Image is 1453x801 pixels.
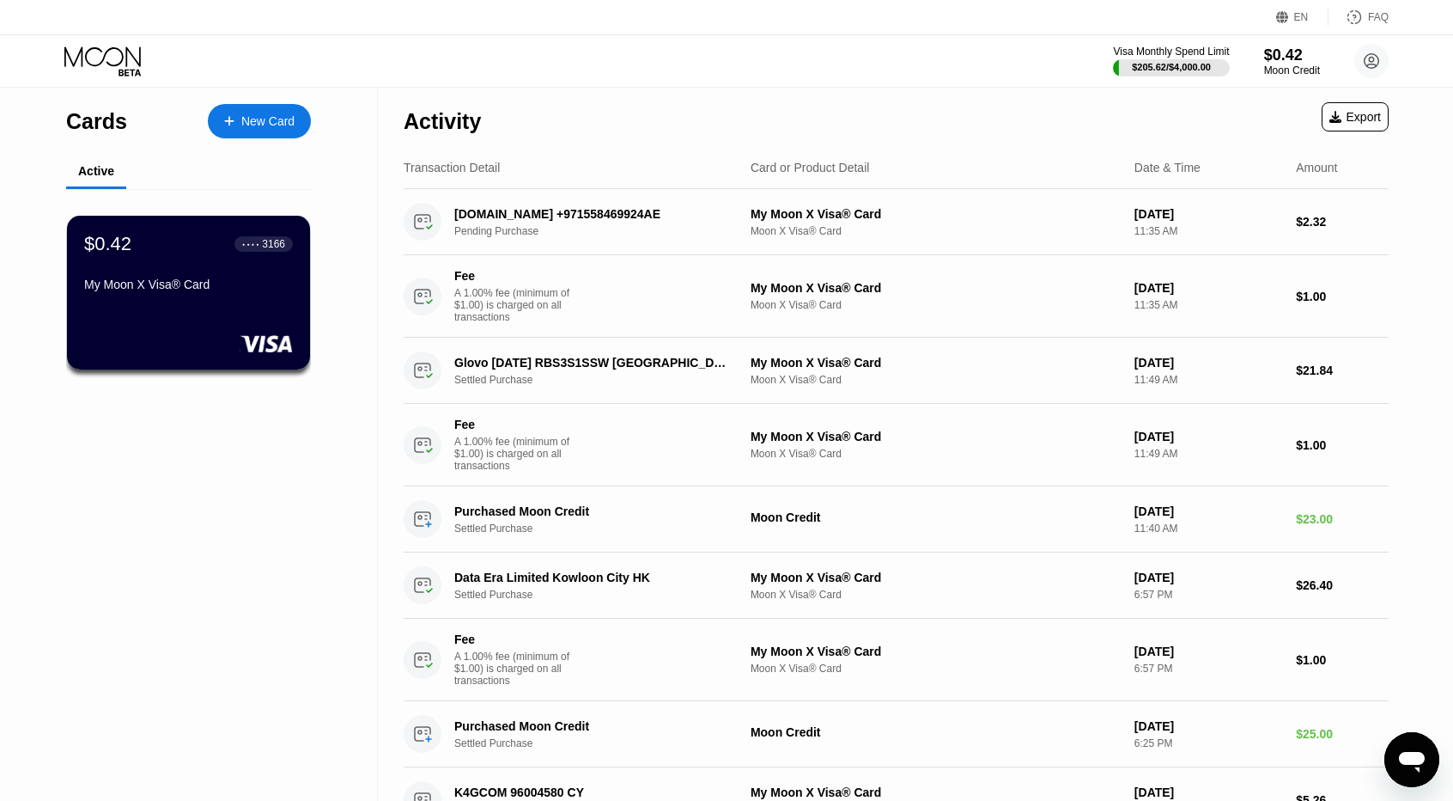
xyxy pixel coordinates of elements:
div: Moon Credit [751,511,1121,524]
div: Data Era Limited Kowloon City HK [454,571,733,584]
div: Date & Time [1134,161,1201,174]
div: Purchased Moon Credit [454,504,733,518]
div: 6:57 PM [1134,663,1282,675]
div: 11:49 AM [1134,448,1282,460]
div: Purchased Moon CreditSettled PurchaseMoon Credit[DATE]11:40 AM$23.00 [404,486,1389,553]
div: ● ● ● ● [242,242,259,247]
div: Moon X Visa® Card [751,225,1121,237]
div: 11:35 AM [1134,299,1282,311]
div: 6:25 PM [1134,737,1282,749]
div: Pending Purchase [454,225,754,237]
div: Visa Monthly Spend Limit$205.62/$4,000.00 [1113,46,1229,76]
div: Fee [454,269,575,283]
div: [DATE] [1134,786,1282,799]
div: $1.00 [1296,653,1389,667]
div: Moon Credit [751,725,1121,739]
div: $205.62 / $4,000.00 [1132,62,1211,72]
div: EN [1294,11,1309,23]
div: New Card [241,114,295,129]
div: Moon Credit [1264,64,1320,76]
div: FeeA 1.00% fee (minimum of $1.00) is charged on all transactionsMy Moon X Visa® CardMoon X Visa® ... [404,255,1389,338]
div: EN [1276,9,1328,26]
div: Fee [454,633,575,646]
div: $0.42 [84,233,131,255]
div: Moon X Visa® Card [751,663,1121,675]
div: $0.42Moon Credit [1264,46,1320,76]
div: Glovo [DATE] RBS3S1SSW [GEOGRAPHIC_DATA] ES [454,356,733,370]
div: Settled Purchase [454,523,754,535]
div: My Moon X Visa® Card [751,645,1121,658]
div: FAQ [1368,11,1389,23]
div: Purchased Moon CreditSettled PurchaseMoon Credit[DATE]6:25 PM$25.00 [404,701,1389,767]
div: New Card [208,104,311,138]
div: Card or Product Detail [751,161,870,174]
div: FAQ [1328,9,1389,26]
div: My Moon X Visa® Card [751,281,1121,295]
div: My Moon X Visa® Card [751,786,1121,799]
div: A 1.00% fee (minimum of $1.00) is charged on all transactions [454,436,583,472]
div: $1.00 [1296,438,1389,452]
div: FeeA 1.00% fee (minimum of $1.00) is charged on all transactionsMy Moon X Visa® CardMoon X Visa® ... [404,619,1389,701]
div: 11:35 AM [1134,225,1282,237]
div: [DATE] [1134,571,1282,584]
div: $23.00 [1296,512,1389,526]
div: $21.84 [1296,364,1389,377]
div: Moon X Visa® Card [751,299,1121,311]
div: [DOMAIN_NAME] +971558469924AE [454,207,733,221]
div: Export [1322,102,1389,131]
div: A 1.00% fee (minimum of $1.00) is charged on all transactions [454,287,583,323]
div: 11:49 AM [1134,374,1282,386]
div: My Moon X Visa® Card [751,430,1121,443]
div: My Moon X Visa® Card [751,207,1121,221]
div: Active [78,164,114,178]
div: [DATE] [1134,719,1282,733]
div: 3166 [262,238,285,250]
div: [DATE] [1134,281,1282,295]
div: Settled Purchase [454,589,754,601]
div: 11:40 AM [1134,523,1282,535]
div: Settled Purchase [454,737,754,749]
div: $25.00 [1296,727,1389,741]
div: Export [1329,110,1381,124]
div: Data Era Limited Kowloon City HKSettled PurchaseMy Moon X Visa® CardMoon X Visa® Card[DATE]6:57 P... [404,553,1389,619]
div: A 1.00% fee (minimum of $1.00) is charged on all transactions [454,651,583,687]
div: [DATE] [1134,356,1282,370]
div: Amount [1296,161,1337,174]
div: [DATE] [1134,504,1282,518]
div: My Moon X Visa® Card [751,571,1121,584]
div: FeeA 1.00% fee (minimum of $1.00) is charged on all transactionsMy Moon X Visa® CardMoon X Visa® ... [404,404,1389,486]
div: Fee [454,418,575,431]
div: $26.40 [1296,578,1389,592]
div: Settled Purchase [454,374,754,386]
div: [DATE] [1134,645,1282,658]
div: Cards [66,109,127,134]
div: Transaction Detail [404,161,500,174]
div: [DATE] [1134,430,1282,443]
div: Activity [404,109,481,134]
div: K4GCOM 96004580 CY [454,786,733,799]
div: Moon X Visa® Card [751,374,1121,386]
div: $2.32 [1296,215,1389,229]
div: My Moon X Visa® Card [751,356,1121,370]
div: [DOMAIN_NAME] +971558469924AEPending PurchaseMy Moon X Visa® CardMoon X Visa® Card[DATE]11:35 AM$... [404,189,1389,255]
iframe: Bouton de lancement de la fenêtre de messagerie [1384,732,1439,787]
div: $1.00 [1296,290,1389,303]
div: Visa Monthly Spend Limit [1113,46,1229,58]
div: Moon X Visa® Card [751,589,1121,601]
div: Purchased Moon Credit [454,719,733,733]
div: $0.42 [1264,46,1320,64]
div: Moon X Visa® Card [751,448,1121,460]
div: Glovo [DATE] RBS3S1SSW [GEOGRAPHIC_DATA] ESSettled PurchaseMy Moon X Visa® CardMoon X Visa® Card[... [404,338,1389,404]
div: My Moon X Visa® Card [84,278,293,291]
div: 6:57 PM [1134,589,1282,601]
div: [DATE] [1134,207,1282,221]
div: $0.42● ● ● ●3166My Moon X Visa® Card [67,216,310,370]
